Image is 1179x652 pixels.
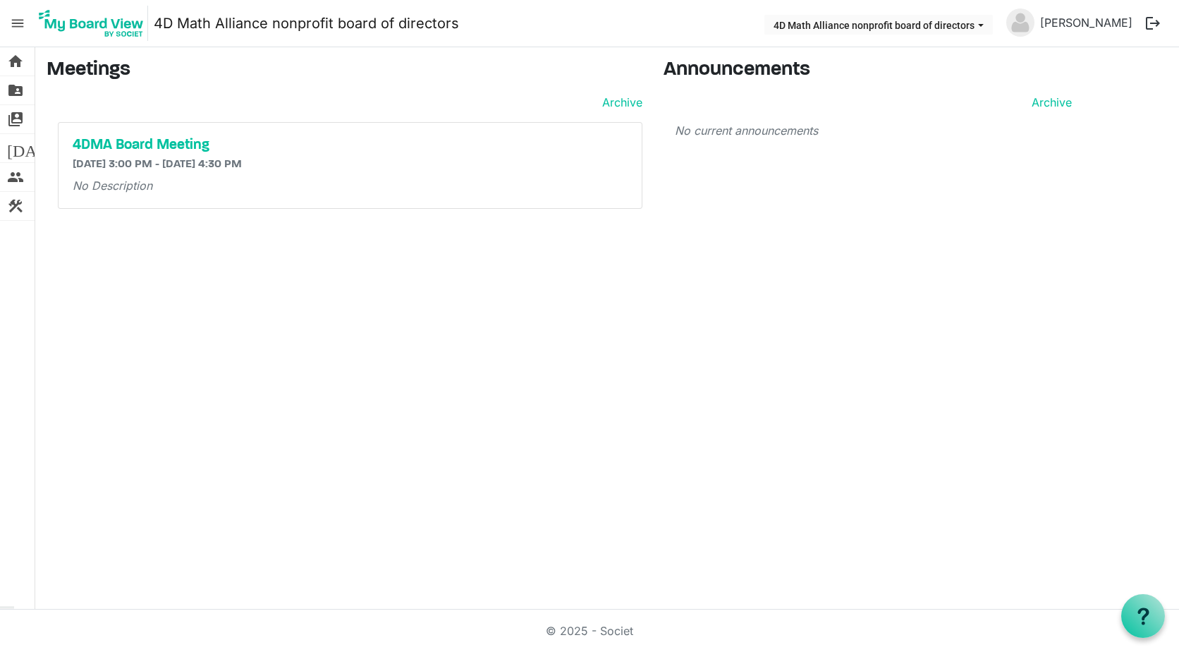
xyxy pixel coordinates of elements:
[675,122,1072,139] p: No current announcements
[7,105,24,133] span: switch_account
[7,47,24,76] span: home
[73,177,628,194] p: No Description
[73,137,628,154] a: 4DMA Board Meeting
[664,59,1083,83] h3: Announcements
[1138,8,1168,38] button: logout
[47,59,642,83] h3: Meetings
[154,9,459,37] a: 4D Math Alliance nonprofit board of directors
[35,6,154,41] a: My Board View Logo
[546,624,633,638] a: © 2025 - Societ
[1006,8,1034,37] img: no-profile-picture.svg
[7,163,24,191] span: people
[7,192,24,220] span: construction
[73,158,628,171] h6: [DATE] 3:00 PM - [DATE] 4:30 PM
[7,76,24,104] span: folder_shared
[7,134,61,162] span: [DATE]
[1034,8,1138,37] a: [PERSON_NAME]
[764,15,993,35] button: 4D Math Alliance nonprofit board of directors dropdownbutton
[4,10,31,37] span: menu
[1026,94,1072,111] a: Archive
[35,6,148,41] img: My Board View Logo
[597,94,642,111] a: Archive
